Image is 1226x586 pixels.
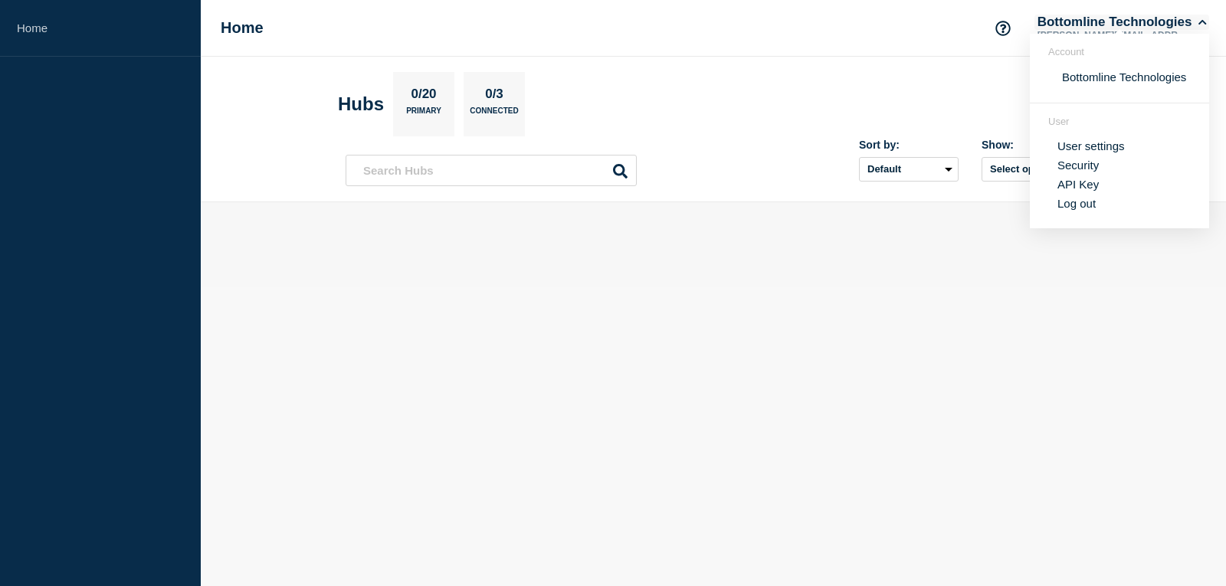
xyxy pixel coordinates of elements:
[859,157,959,182] select: Sort by
[1057,70,1191,84] button: Bottomline Technologies
[470,106,518,123] p: Connected
[982,157,1081,182] button: Select option
[859,139,959,151] div: Sort by:
[1048,46,1191,57] header: Account
[406,106,441,123] p: Primary
[346,155,637,186] input: Search Hubs
[1034,30,1194,41] p: [PERSON_NAME][EMAIL_ADDRESS][PERSON_NAME][DOMAIN_NAME]
[982,139,1081,151] div: Show:
[405,87,442,106] p: 0/20
[1057,178,1099,191] a: API Key
[987,12,1019,44] button: Support
[221,19,264,37] h1: Home
[1057,159,1099,172] a: Security
[1048,116,1191,127] header: User
[1034,15,1209,30] button: Bottomline Technologies
[480,87,510,106] p: 0/3
[338,93,384,115] h2: Hubs
[1057,197,1096,210] button: Log out
[1057,139,1125,152] a: User settings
